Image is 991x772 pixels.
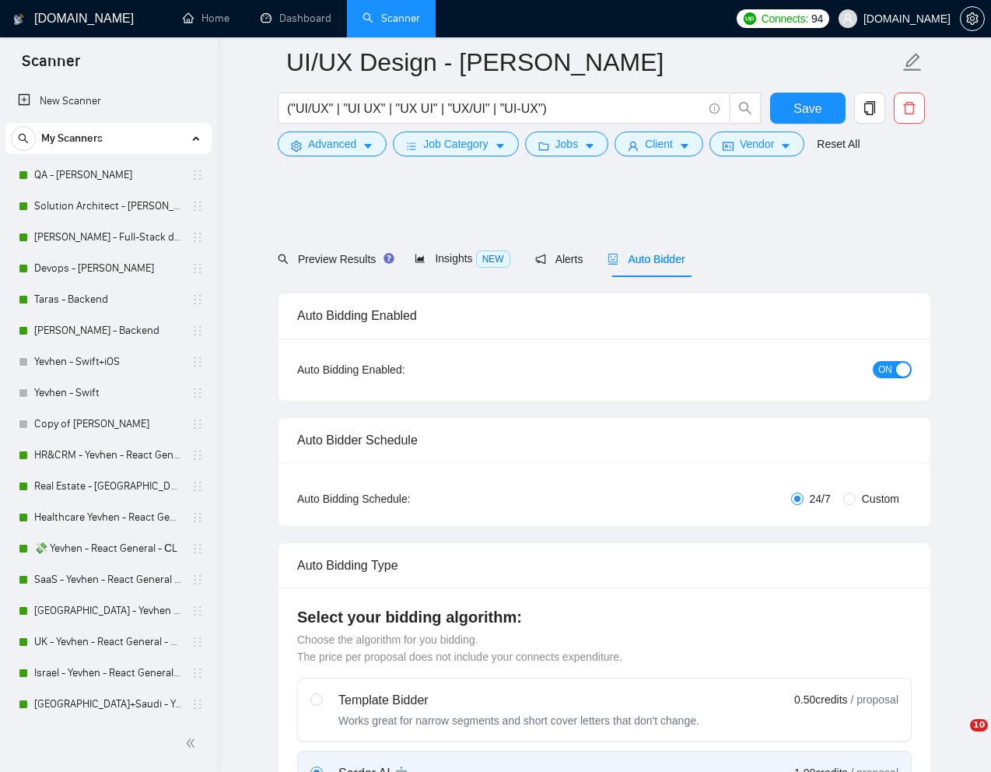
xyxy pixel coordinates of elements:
div: Auto Bidding Type [297,543,912,588]
button: copy [854,93,885,124]
a: Israel - Yevhen - React General - СL [34,658,182,689]
span: holder [191,231,204,244]
span: Job Category [423,135,488,153]
div: Auto Bidding Enabled: [297,361,502,378]
span: My Scanners [41,123,103,154]
span: holder [191,605,204,617]
a: 💸 Yevhen - React General - СL [34,533,182,564]
span: area-chart [415,253,425,264]
button: folderJobscaret-down [525,132,609,156]
li: New Scanner [5,86,212,117]
span: holder [191,511,204,524]
a: [GEOGRAPHIC_DATA]+Saudi - Yevhen - React General - СL [34,689,182,720]
span: / proposal [851,692,898,707]
span: Choose the algorithm for you bidding. The price per proposal does not include your connects expen... [297,633,622,663]
span: bars [406,140,417,152]
button: barsJob Categorycaret-down [393,132,518,156]
button: search [11,126,36,151]
span: ON [878,361,892,378]
span: Advanced [308,135,356,153]
span: Save [793,99,821,118]
div: Template Bidder [338,691,699,710]
span: holder [191,325,204,337]
a: UK - Yevhen - React General - СL [34,626,182,658]
span: delete [895,101,924,115]
span: Jobs [555,135,579,153]
span: user [628,140,639,152]
span: holder [191,449,204,461]
span: holder [191,542,204,555]
span: caret-down [495,140,506,152]
span: search [12,133,35,144]
span: 24/7 [804,490,837,507]
span: holder [191,200,204,212]
a: Healthcare Yevhen - React General - СL [34,502,182,533]
span: edit [902,52,923,72]
img: logo [13,7,24,32]
span: caret-down [780,140,791,152]
span: 10 [970,719,988,732]
span: user [842,13,853,24]
a: [PERSON_NAME] - Full-Stack dev [34,222,182,253]
span: NEW [476,251,510,268]
iframe: Intercom live chat [938,719,975,756]
div: Works great for narrow segments and short cover letters that don't change. [338,713,699,728]
button: settingAdvancedcaret-down [278,132,387,156]
a: Reset All [817,135,860,153]
span: holder [191,636,204,648]
span: robot [608,254,618,265]
span: info-circle [709,104,720,114]
a: dashboardDashboard [261,12,331,25]
span: holder [191,667,204,679]
span: double-left [185,735,201,751]
button: delete [894,93,925,124]
span: Scanner [9,50,93,82]
a: Copy of [PERSON_NAME] [34,409,182,440]
button: Save [770,93,846,124]
a: QA - [PERSON_NAME] [34,160,182,191]
span: Vendor [740,135,774,153]
span: holder [191,574,204,586]
a: Devops - [PERSON_NAME] [34,253,182,284]
a: [PERSON_NAME] - Backend [34,315,182,346]
span: holder [191,698,204,711]
input: Search Freelance Jobs... [287,99,702,118]
span: holder [191,387,204,399]
img: upwork-logo.png [744,12,756,25]
span: folder [538,140,549,152]
button: userClientcaret-down [615,132,703,156]
span: copy [855,101,884,115]
span: idcard [723,140,734,152]
span: Alerts [535,253,583,265]
div: Auto Bidding Enabled [297,293,912,338]
a: searchScanner [362,12,420,25]
a: homeHome [183,12,229,25]
span: Preview Results [278,253,390,265]
div: Auto Bidding Schedule: [297,490,502,507]
span: holder [191,418,204,430]
span: 94 [811,10,823,27]
button: setting [960,6,985,31]
div: Auto Bidder Schedule [297,418,912,462]
a: HR&CRM - Yevhen - React General - СL [34,440,182,471]
span: Client [645,135,673,153]
span: 0.50 credits [794,691,847,708]
span: setting [291,140,302,152]
a: Solution Architect - [PERSON_NAME] [34,191,182,222]
button: idcardVendorcaret-down [709,132,804,156]
span: Custom [856,490,905,507]
span: caret-down [362,140,373,152]
span: holder [191,262,204,275]
a: SaaS - Yevhen - React General - СL [34,564,182,595]
a: Yevhen - Swift+iOS [34,346,182,377]
div: Tooltip anchor [382,251,396,265]
span: search [730,101,760,115]
a: Taras - Backend [34,284,182,315]
h4: Select your bidding algorithm: [297,606,912,628]
span: Insights [415,252,510,265]
span: caret-down [679,140,690,152]
a: Real Estate - [GEOGRAPHIC_DATA] - React General - СL [34,471,182,502]
span: notification [535,254,546,265]
span: holder [191,480,204,493]
button: search [730,93,761,124]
